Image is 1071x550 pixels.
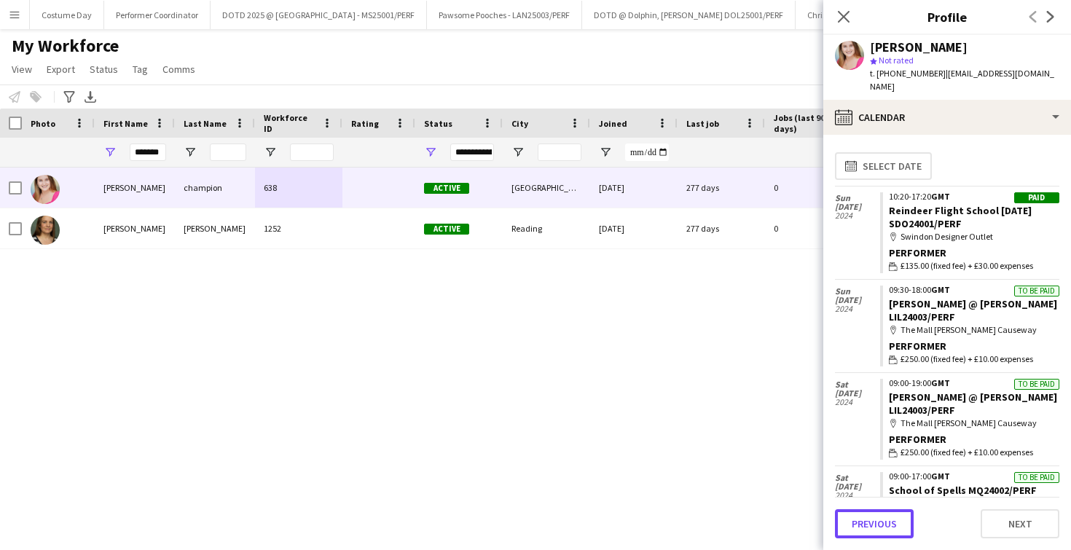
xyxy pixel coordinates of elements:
[835,296,880,305] span: [DATE]
[1014,192,1059,203] div: Paid
[424,118,452,129] span: Status
[424,146,437,159] button: Open Filter Menu
[31,216,60,245] img: Natalie Wilcox
[162,63,195,76] span: Comms
[12,35,119,57] span: My Workforce
[103,118,148,129] span: First Name
[95,208,175,248] div: [PERSON_NAME]
[130,144,166,161] input: First Name Filter Input
[889,230,1059,243] div: Swindon Designer Outlet
[90,63,118,76] span: Status
[1014,286,1059,296] div: To be paid
[599,118,627,129] span: Joined
[424,224,469,235] span: Active
[175,208,255,248] div: [PERSON_NAME]
[31,118,55,129] span: Photo
[796,1,978,29] button: Christmas [GEOGRAPHIC_DATA] CAL25002
[835,474,880,482] span: Sat
[774,112,833,134] span: Jobs (last 90 days)
[30,1,104,29] button: Costume Day
[889,417,1059,430] div: The Mall [PERSON_NAME] Causeway
[60,88,78,106] app-action-btn: Advanced filters
[255,168,342,208] div: 638
[835,194,880,203] span: Sun
[835,152,932,180] button: Select date
[157,60,201,79] a: Comms
[427,1,582,29] button: Pawsome Pooches - LAN25003/PERF
[95,168,175,208] div: [PERSON_NAME]
[6,60,38,79] a: View
[41,60,81,79] a: Export
[931,377,950,388] span: GMT
[981,509,1059,538] button: Next
[835,305,880,313] span: 2024
[835,389,880,398] span: [DATE]
[503,208,590,248] div: Reading
[686,118,719,129] span: Last job
[184,146,197,159] button: Open Filter Menu
[511,118,528,129] span: City
[835,211,880,220] span: 2024
[889,323,1059,337] div: The Mall [PERSON_NAME] Causeway
[12,63,32,76] span: View
[889,484,1037,497] a: School of Spells MQ24002/PERF
[835,482,880,491] span: [DATE]
[870,41,968,54] div: [PERSON_NAME]
[104,1,211,29] button: Performer Coordinator
[211,1,427,29] button: DOTD 2025 @ [GEOGRAPHIC_DATA] - MS25001/PERF
[175,168,255,208] div: champion
[538,144,581,161] input: City Filter Input
[889,390,1057,417] a: [PERSON_NAME] @ [PERSON_NAME] LIL24003/PERF
[511,146,525,159] button: Open Filter Menu
[625,144,669,161] input: Joined Filter Input
[835,398,880,406] span: 2024
[879,55,914,66] span: Not rated
[889,204,1032,230] a: Reindeer Flight School [DATE] SDO24001/PERF
[264,112,316,134] span: Workforce ID
[870,68,946,79] span: t. [PHONE_NUMBER]
[870,68,1054,92] span: | [EMAIL_ADDRESS][DOMAIN_NAME]
[889,472,1059,481] div: 09:00-17:00
[590,208,678,248] div: [DATE]
[184,118,227,129] span: Last Name
[47,63,75,76] span: Export
[823,7,1071,26] h3: Profile
[901,259,1033,272] span: £135.00 (fixed fee) + £30.00 expenses
[823,100,1071,135] div: Calendar
[889,433,1059,446] div: Performer
[889,339,1059,353] div: Performer
[931,191,950,202] span: GMT
[264,146,277,159] button: Open Filter Menu
[835,509,914,538] button: Previous
[901,353,1033,366] span: £250.00 (fixed fee) + £10.00 expenses
[889,379,1059,388] div: 09:00-19:00
[290,144,334,161] input: Workforce ID Filter Input
[678,208,765,248] div: 277 days
[84,60,124,79] a: Status
[351,118,379,129] span: Rating
[133,63,148,76] span: Tag
[835,287,880,296] span: Sun
[889,497,1059,510] div: Mermaid Quays
[103,146,117,159] button: Open Filter Menu
[931,471,950,482] span: GMT
[765,208,860,248] div: 0
[255,208,342,248] div: 1252
[678,168,765,208] div: 277 days
[127,60,154,79] a: Tag
[835,491,880,500] span: 2024
[889,286,1059,294] div: 09:30-18:00
[210,144,246,161] input: Last Name Filter Input
[889,297,1057,323] a: [PERSON_NAME] @ [PERSON_NAME] LIL24003/PERF
[901,446,1033,459] span: £250.00 (fixed fee) + £10.00 expenses
[82,88,99,106] app-action-btn: Export XLSX
[1014,379,1059,390] div: To be paid
[889,192,1059,201] div: 10:20-17:20
[835,380,880,389] span: Sat
[765,168,860,208] div: 0
[889,246,1059,259] div: Performer
[835,203,880,211] span: [DATE]
[590,168,678,208] div: [DATE]
[582,1,796,29] button: DOTD @ Dolphin, [PERSON_NAME] DOL25001/PERF
[599,146,612,159] button: Open Filter Menu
